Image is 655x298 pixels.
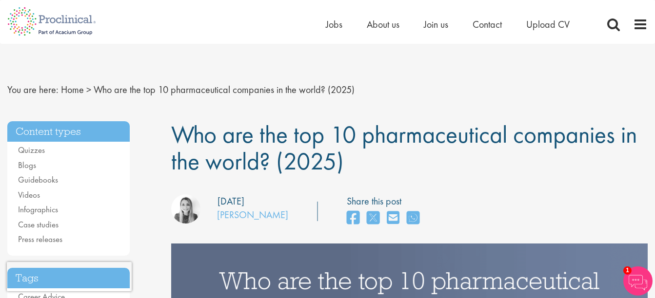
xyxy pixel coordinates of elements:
span: > [86,83,91,96]
a: Jobs [326,18,342,31]
a: About us [367,18,399,31]
label: Share this post [347,194,424,208]
a: Upload CV [526,18,570,31]
a: breadcrumb link [61,83,84,96]
a: Join us [424,18,448,31]
span: Who are the top 10 pharmaceutical companies in the world? (2025) [94,83,355,96]
h3: Content types [7,121,130,142]
a: share on twitter [367,208,379,229]
a: share on email [387,208,399,229]
a: share on facebook [347,208,359,229]
span: 1 [623,266,632,275]
a: Case studies [18,219,59,230]
img: Hannah Burke [171,194,200,223]
a: Videos [18,189,40,200]
a: Press releases [18,234,62,244]
a: [PERSON_NAME] [217,208,288,221]
a: Guidebooks [18,174,58,185]
div: [DATE] [218,194,244,208]
a: Blogs [18,160,36,170]
iframe: reCAPTCHA [7,262,132,291]
a: Infographics [18,204,58,215]
span: Who are the top 10 pharmaceutical companies in the world? (2025) [171,119,637,177]
a: share on whats app [407,208,419,229]
a: Quizzes [18,145,45,155]
img: Chatbot [623,266,653,296]
a: Contact [473,18,502,31]
span: You are here: [7,83,59,96]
